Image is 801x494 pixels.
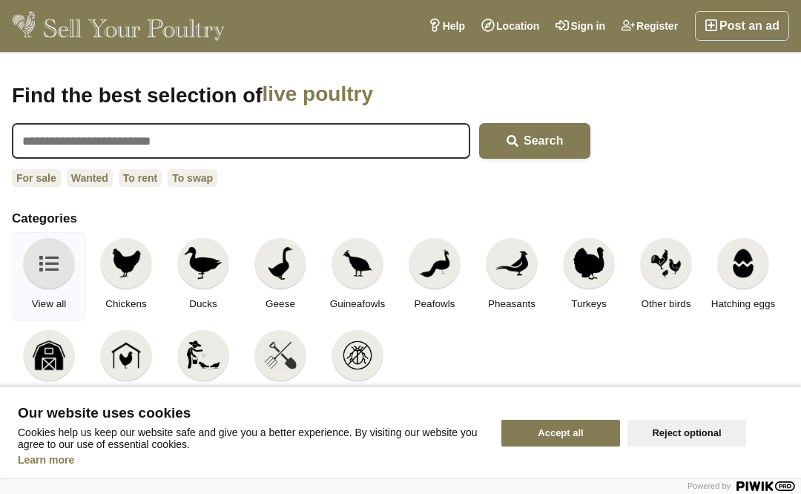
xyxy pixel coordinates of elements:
img: Country stores [33,339,65,372]
a: View all [12,232,86,321]
span: Hatching eggs [711,299,775,309]
img: Geese [264,247,297,280]
button: Accept all [501,420,620,447]
span: live poultry [263,82,511,108]
a: Geese Geese [243,232,317,321]
a: To rent [119,169,162,187]
img: Ducks [185,247,222,280]
img: Pheasants [495,247,528,280]
a: Learn more [18,454,74,466]
img: Guineafowls [341,247,374,280]
span: Pheasants [488,299,535,309]
a: Chickens Chickens [89,232,163,321]
img: Chickens [110,247,142,280]
span: Guineafowls [330,299,385,309]
a: Housing and accessories Housing and accessories [89,324,163,413]
img: Sell Your Poultry [12,11,225,41]
img: Peafowls [418,247,451,280]
img: Poultry breeders [187,339,220,372]
span: Housing and accessories [93,386,159,405]
p: Cookies help us keep our website safe and give you a better experience. By visiting our website y... [18,427,484,450]
span: Ducks [189,299,217,309]
span: Turkeys [571,299,607,309]
a: Other birds Other birds [629,232,703,321]
img: Other birds [650,247,682,280]
img: Services [264,339,297,372]
span: View all [32,299,66,309]
a: Hatching eggs Hatching eggs [706,232,780,321]
a: Guineafowls Guineafowls [320,232,395,321]
span: Other birds [642,299,691,309]
a: Register [613,11,686,41]
span: Our website uses cookies [18,406,484,421]
a: Peafowls Peafowls [398,232,472,321]
a: To swap [168,169,217,187]
img: Pest control [341,339,374,372]
a: Pest control Pest control [320,324,395,413]
a: Location [473,11,547,41]
a: Help [420,11,473,41]
span: Geese [266,299,295,309]
a: Post an ad [695,11,789,41]
img: Hatching eggs [727,247,759,280]
img: Housing and accessories [110,339,142,372]
a: Services Services [243,324,317,413]
h2: Categories [12,211,789,226]
a: For sale [12,169,61,187]
a: Poultry breeders Poultry breeders [166,324,240,413]
a: Wanted [67,169,113,187]
h1: Find the best selection of [12,82,590,108]
span: Powered by [688,481,731,490]
span: Search [524,134,563,147]
span: Peafowls [415,299,455,309]
span: Poultry breeders [171,386,236,405]
button: Search [479,123,590,159]
a: Country stores Country stores [12,324,86,413]
button: Reject optional [627,420,746,447]
a: Ducks Ducks [166,232,240,321]
span: Chickens [105,299,147,309]
a: Pheasants Pheasants [475,232,549,321]
a: Turkeys Turkeys [552,232,626,321]
img: Turkeys [573,247,605,280]
a: Sign in [547,11,613,41]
